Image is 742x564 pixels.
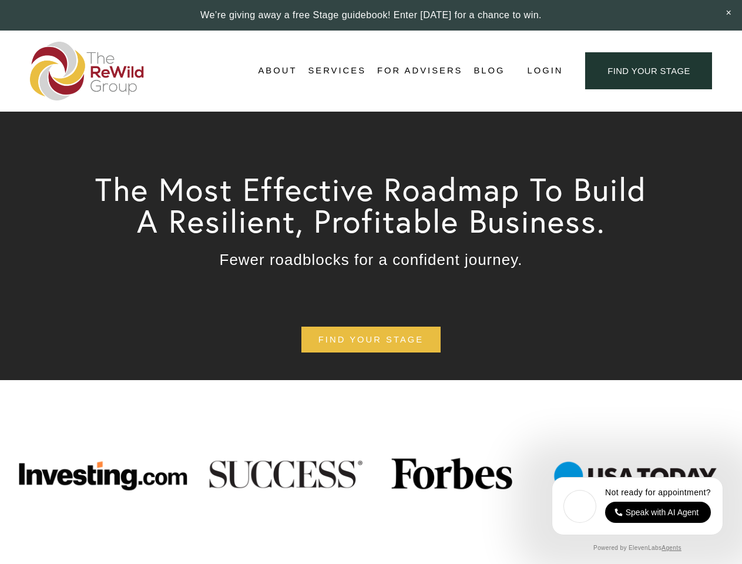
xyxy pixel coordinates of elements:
[377,62,462,80] a: For Advisers
[308,63,366,79] span: Services
[301,327,441,353] a: find your stage
[258,62,297,80] a: folder dropdown
[527,63,563,79] a: Login
[585,52,712,89] a: find your stage
[30,42,145,100] img: The ReWild Group
[474,62,505,80] a: Blog
[220,251,523,268] span: Fewer roadblocks for a confident journey.
[95,169,657,241] span: The Most Effective Roadmap To Build A Resilient, Profitable Business.
[308,62,366,80] a: folder dropdown
[258,63,297,79] span: About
